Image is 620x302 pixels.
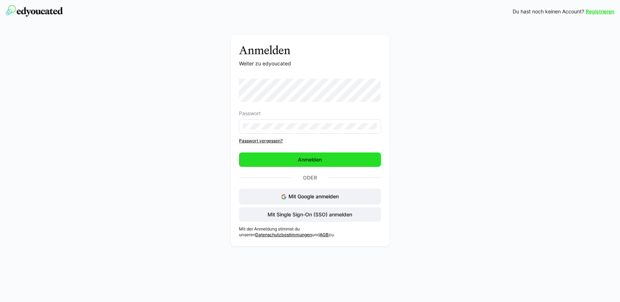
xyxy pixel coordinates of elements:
[297,156,323,163] span: Anmelden
[239,138,381,144] a: Passwort vergessen?
[239,60,381,67] p: Weiter zu edyoucated
[320,232,329,237] a: AGB
[255,232,312,237] a: Datenschutzbestimmungen
[292,173,328,183] p: Oder
[239,189,381,204] button: Mit Google anmelden
[239,207,381,222] button: Mit Single Sign-On (SSO) anmelden
[239,226,381,238] p: Mit der Anmeldung stimmst du unseren und zu.
[239,152,381,167] button: Anmelden
[239,43,381,57] h3: Anmelden
[267,211,354,218] span: Mit Single Sign-On (SSO) anmelden
[586,8,614,15] a: Registrieren
[513,8,584,15] span: Du hast noch keinen Account?
[239,111,261,116] span: Passwort
[6,5,63,17] img: edyoucated
[289,193,339,199] span: Mit Google anmelden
